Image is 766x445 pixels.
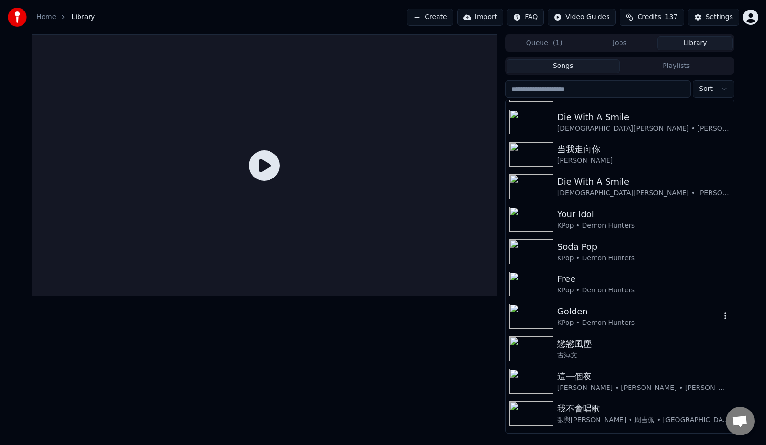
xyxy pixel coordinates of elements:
[557,272,730,286] div: Free
[557,111,730,124] div: Die With A Smile
[557,221,730,231] div: KPop • Demon Hunters
[582,36,658,50] button: Jobs
[557,208,730,221] div: Your Idol
[620,9,684,26] button: Credits137
[71,12,95,22] span: Library
[557,124,730,133] div: [DEMOGRAPHIC_DATA][PERSON_NAME] • [PERSON_NAME]
[557,175,730,189] div: Die With A Smile
[557,240,730,254] div: Soda Pop
[665,12,678,22] span: 137
[557,318,721,328] div: KPop • Demon Hunters
[507,36,582,50] button: Queue
[36,12,56,22] a: Home
[557,156,730,166] div: [PERSON_NAME]
[557,286,730,295] div: KPop • Demon Hunters
[557,189,730,198] div: [DEMOGRAPHIC_DATA][PERSON_NAME] • [PERSON_NAME]
[557,143,730,156] div: 当我走向你
[699,84,713,94] span: Sort
[557,337,730,351] div: 戀戀風塵
[407,9,453,26] button: Create
[507,59,620,73] button: Songs
[557,254,730,263] div: KPop • Demon Hunters
[557,383,730,393] div: [PERSON_NAME] • [PERSON_NAME] • [PERSON_NAME]
[36,12,95,22] nav: breadcrumb
[553,38,563,48] span: ( 1 )
[507,9,544,26] button: FAQ
[657,36,733,50] button: Library
[557,351,730,360] div: 古淖文
[457,9,503,26] button: Import
[548,9,616,26] button: Video Guides
[557,415,730,425] div: 張與[PERSON_NAME] • 周吉佩 • [GEOGRAPHIC_DATA]文
[557,402,730,415] div: 我不會唱歌
[620,59,733,73] button: Playlists
[557,370,730,383] div: 這一個夜
[688,9,739,26] button: Settings
[706,12,733,22] div: Settings
[726,407,755,435] div: Open chat
[557,305,721,318] div: Golden
[637,12,661,22] span: Credits
[8,8,27,27] img: youka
